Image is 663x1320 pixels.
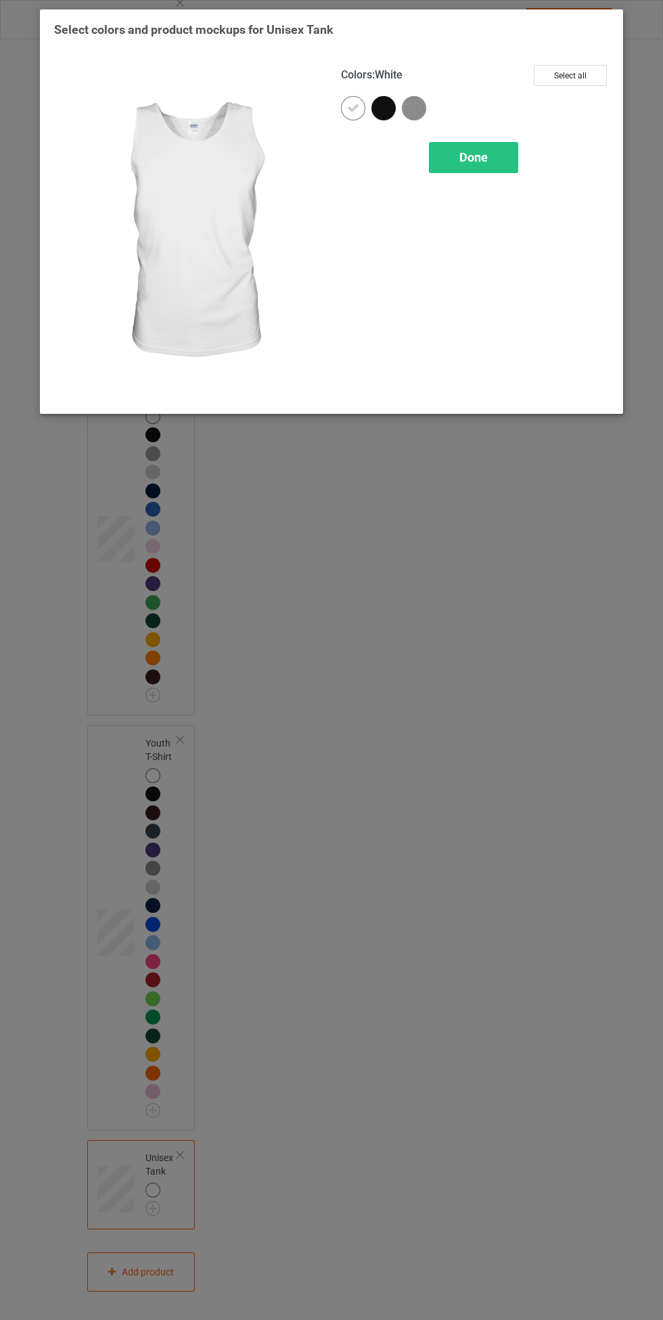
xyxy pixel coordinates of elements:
img: heather_texture.png [402,96,426,120]
span: Select colors and product mockups for Unisex Tank [54,22,334,37]
img: regular.jpg [54,65,322,400]
span: Done [459,150,488,164]
span: White [375,68,403,81]
button: Select all [534,65,607,86]
span: Colors [341,68,372,81]
h4: : [341,68,403,82]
